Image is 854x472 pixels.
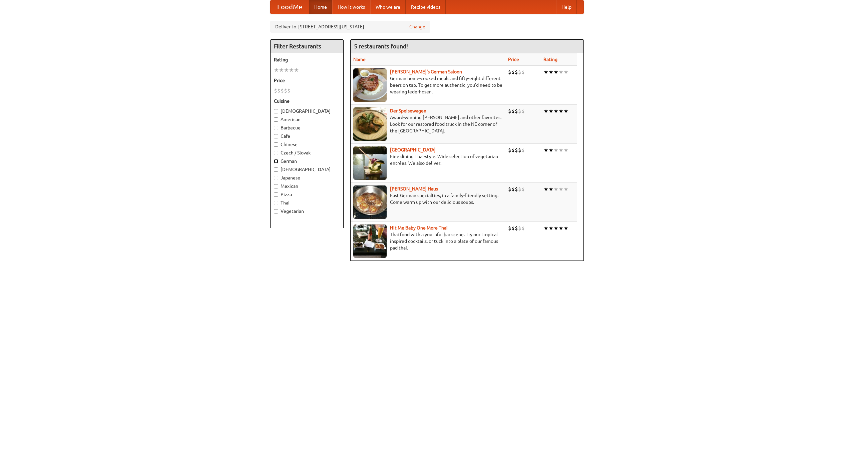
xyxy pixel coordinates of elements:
li: $ [515,146,518,154]
li: $ [521,146,525,154]
label: Mexican [274,183,340,189]
li: $ [287,87,291,94]
li: $ [515,185,518,193]
label: Barbecue [274,124,340,131]
input: Cafe [274,134,278,138]
h4: Filter Restaurants [271,40,343,53]
b: [PERSON_NAME]'s German Saloon [390,69,462,74]
label: German [274,158,340,164]
a: Der Speisewagen [390,108,426,113]
li: $ [521,224,525,232]
li: ★ [548,107,553,115]
a: Hit Me Baby One More Thai [390,225,448,230]
p: German home-cooked meals and fifty-eight different beers on tap. To get more authentic, you'd nee... [353,75,503,95]
li: ★ [563,107,568,115]
li: ★ [563,68,568,76]
li: ★ [553,107,558,115]
li: $ [511,107,515,115]
input: American [274,117,278,122]
li: ★ [553,224,558,232]
label: Thai [274,199,340,206]
li: ★ [543,146,548,154]
label: Czech / Slovak [274,149,340,156]
li: $ [515,224,518,232]
p: East German specialties, in a family-friendly setting. Come warm up with our delicious soups. [353,192,503,205]
li: $ [284,87,287,94]
li: ★ [548,146,553,154]
h5: Price [274,77,340,84]
ng-pluralize: 5 restaurants found! [354,43,408,49]
a: Recipe videos [406,0,446,14]
li: $ [515,107,518,115]
a: [GEOGRAPHIC_DATA] [390,147,436,152]
a: Name [353,57,366,62]
a: Price [508,57,519,62]
li: $ [518,107,521,115]
input: Pizza [274,192,278,197]
div: Deliver to: [STREET_ADDRESS][US_STATE] [270,21,430,33]
li: ★ [543,107,548,115]
li: ★ [558,107,563,115]
li: $ [521,68,525,76]
li: ★ [289,66,294,74]
a: Home [309,0,332,14]
input: Barbecue [274,126,278,130]
label: Vegetarian [274,208,340,214]
a: Rating [543,57,557,62]
li: ★ [563,224,568,232]
li: $ [511,68,515,76]
img: satay.jpg [353,146,387,180]
li: $ [511,224,515,232]
li: ★ [558,68,563,76]
li: $ [511,146,515,154]
input: German [274,159,278,163]
li: $ [521,107,525,115]
li: ★ [563,185,568,193]
li: ★ [543,224,548,232]
li: ★ [553,146,558,154]
input: Chinese [274,142,278,147]
li: $ [518,146,521,154]
p: Fine dining Thai-style. Wide selection of vegetarian entrées. We also deliver. [353,153,503,166]
li: ★ [553,68,558,76]
li: ★ [558,146,563,154]
input: Mexican [274,184,278,188]
li: ★ [548,224,553,232]
li: $ [515,68,518,76]
li: $ [511,185,515,193]
li: ★ [543,68,548,76]
a: FoodMe [271,0,309,14]
label: Pizza [274,191,340,198]
li: $ [518,68,521,76]
li: $ [508,107,511,115]
li: ★ [279,66,284,74]
input: Vegetarian [274,209,278,213]
li: $ [508,185,511,193]
li: $ [277,87,281,94]
a: Change [409,23,425,30]
li: ★ [553,185,558,193]
h5: Rating [274,56,340,63]
a: Who we are [370,0,406,14]
li: ★ [548,185,553,193]
li: ★ [294,66,299,74]
label: Cafe [274,133,340,139]
li: $ [508,224,511,232]
a: Help [556,0,577,14]
li: $ [518,224,521,232]
input: Czech / Slovak [274,151,278,155]
img: esthers.jpg [353,68,387,102]
li: $ [521,185,525,193]
li: $ [508,146,511,154]
li: $ [274,87,277,94]
li: ★ [548,68,553,76]
li: $ [508,68,511,76]
li: ★ [563,146,568,154]
label: American [274,116,340,123]
label: Japanese [274,174,340,181]
a: [PERSON_NAME] Haus [390,186,438,191]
